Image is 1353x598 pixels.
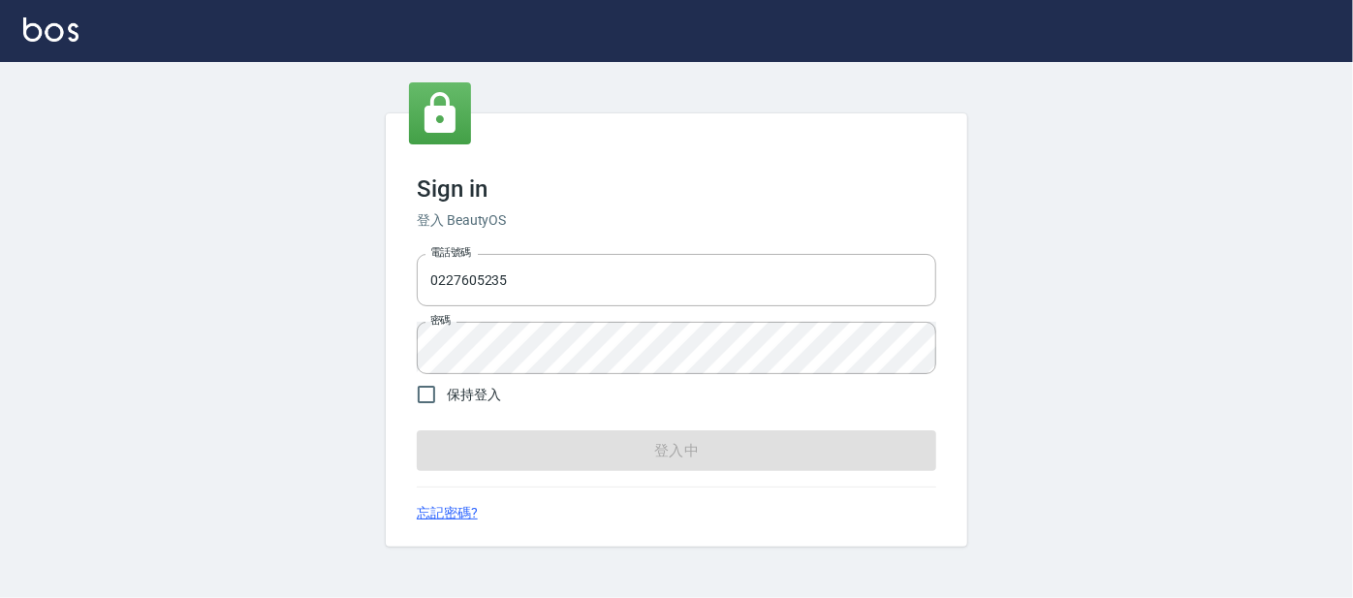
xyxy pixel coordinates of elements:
[417,503,478,523] a: 忘記密碼?
[417,210,936,231] h6: 登入 BeautyOS
[417,175,936,203] h3: Sign in
[447,385,501,405] span: 保持登入
[430,245,471,260] label: 電話號碼
[23,17,79,42] img: Logo
[430,313,451,328] label: 密碼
